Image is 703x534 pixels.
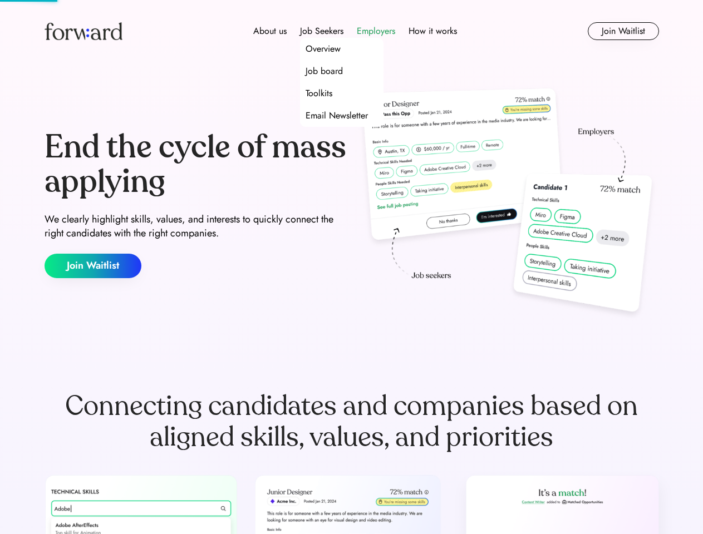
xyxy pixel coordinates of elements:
[306,87,332,100] div: Toolkits
[306,42,341,56] div: Overview
[409,24,457,38] div: How it works
[356,85,659,324] img: hero-image.png
[45,22,122,40] img: Forward logo
[357,24,395,38] div: Employers
[45,130,347,199] div: End the cycle of mass applying
[253,24,287,38] div: About us
[45,390,659,453] div: Connecting candidates and companies based on aligned skills, values, and priorities
[45,212,347,240] div: We clearly highlight skills, values, and interests to quickly connect the right candidates with t...
[300,24,343,38] div: Job Seekers
[588,22,659,40] button: Join Waitlist
[45,254,141,278] button: Join Waitlist
[306,65,343,78] div: Job board
[306,109,368,122] div: Email Newsletter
